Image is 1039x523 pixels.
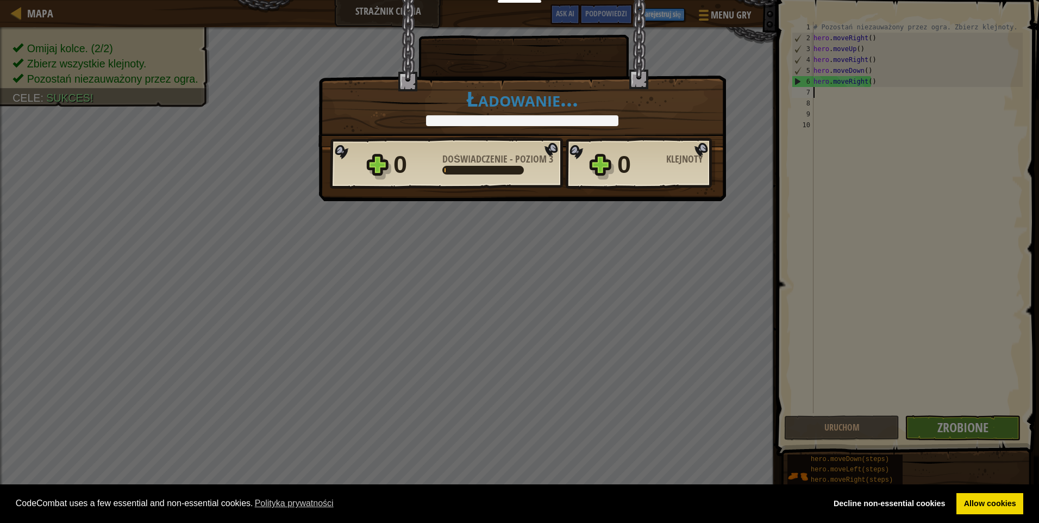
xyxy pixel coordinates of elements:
a: deny cookies [826,493,953,515]
div: - [442,154,553,164]
span: 3 [549,152,553,166]
h1: Ładowanie... [330,87,715,110]
div: 0 [393,147,436,182]
span: Poziom [513,152,549,166]
span: Doświadczenie [442,152,510,166]
div: 0 [617,147,660,182]
span: CodeCombat uses a few essential and non-essential cookies. [16,495,818,512]
a: allow cookies [956,493,1023,515]
a: learn more about cookies [253,495,335,512]
div: Klejnoty [666,154,715,164]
